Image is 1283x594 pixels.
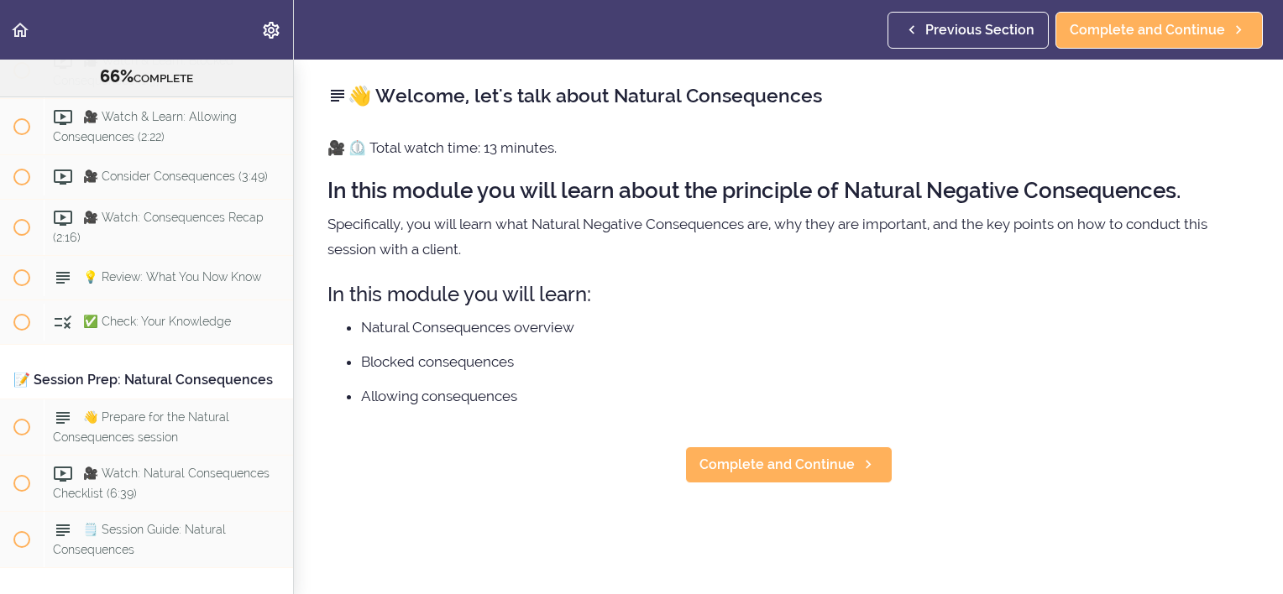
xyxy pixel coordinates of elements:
[685,446,893,483] a: Complete and Continue
[261,20,281,40] svg: Settings Menu
[925,20,1034,40] span: Previous Section
[699,455,855,475] span: Complete and Continue
[327,81,1249,110] h2: 👋 Welcome, let's talk about Natural Consequences
[10,20,30,40] svg: Back to course curriculum
[327,179,1249,203] h2: In this module you will learn about the principle of Natural Negative Consequences.
[83,169,268,183] span: 🎥 Consider Consequences (3:49)
[21,66,272,88] div: COMPLETE
[100,66,134,86] span: 66%
[1070,20,1225,40] span: Complete and Continue
[1055,12,1263,49] a: Complete and Continue
[83,315,231,328] span: ✅ Check: Your Knowledge
[361,385,1249,407] li: Allowing consequences
[888,12,1049,49] a: Previous Section
[327,280,1249,308] h3: In this module you will learn:
[53,466,270,499] span: 🎥 Watch: Natural Consequences Checklist (6:39)
[53,110,237,143] span: 🎥 Watch & Learn: Allowing Consequences (2:22)
[361,351,1249,373] li: Blocked consequences
[53,211,264,243] span: 🎥 Watch: Consequences Recap (2:16)
[53,410,229,443] span: 👋 Prepare for the Natural Consequences session
[361,316,1249,338] li: Natural Consequences overview
[327,211,1249,262] p: Specifically, you will learn what Natural Negative Consequences are, why they are important, and ...
[327,135,1249,160] p: 🎥 ⏲️ Total watch time: 13 minutes.
[53,523,226,555] span: 🗒️ Session Guide: Natural Consequences
[83,270,261,284] span: 💡 Review: What You Now Know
